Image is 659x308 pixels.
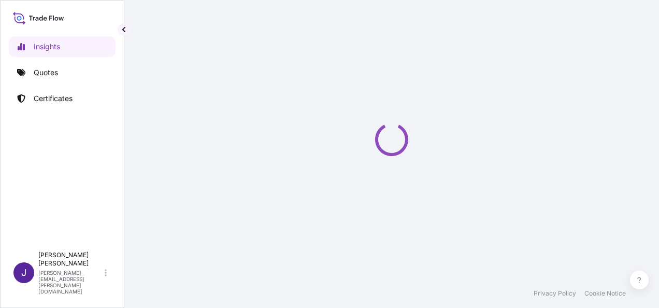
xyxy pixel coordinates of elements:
[34,93,73,104] p: Certificates
[9,88,116,109] a: Certificates
[38,270,103,295] p: [PERSON_NAME][EMAIL_ADDRESS][PERSON_NAME][DOMAIN_NAME]
[34,41,60,52] p: Insights
[38,251,103,268] p: [PERSON_NAME] [PERSON_NAME]
[9,62,116,83] a: Quotes
[534,289,576,298] a: Privacy Policy
[21,268,26,278] span: J
[34,67,58,78] p: Quotes
[9,36,116,57] a: Insights
[584,289,626,298] a: Cookie Notice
